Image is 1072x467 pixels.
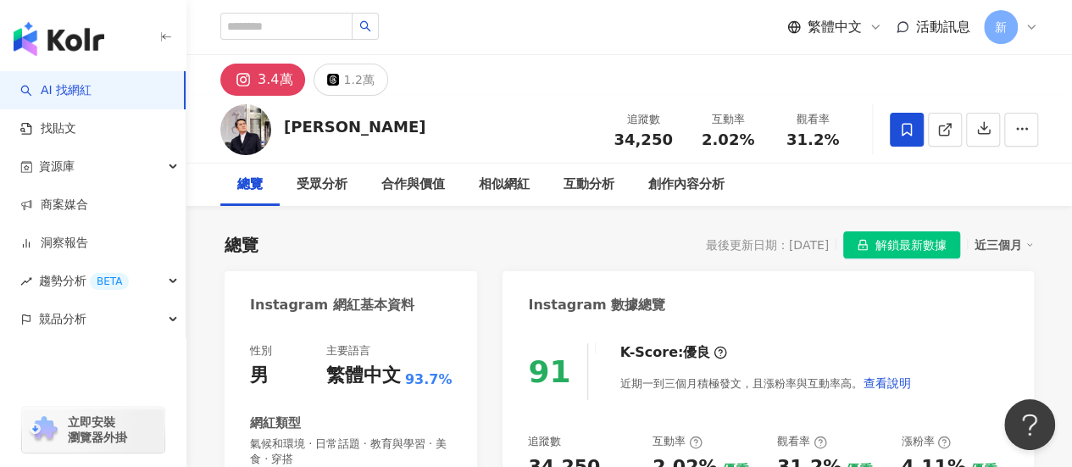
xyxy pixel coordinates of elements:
button: 3.4萬 [220,64,305,96]
span: 查看說明 [863,376,910,390]
div: 最後更新日期：[DATE] [706,238,829,252]
div: 觀看率 [777,434,827,449]
div: 相似網紅 [479,175,530,195]
img: logo [14,22,104,56]
a: 商案媒合 [20,197,88,214]
span: 立即安裝 瀏覽器外掛 [68,414,127,445]
span: lock [857,239,869,251]
div: 總覽 [237,175,263,195]
a: searchAI 找網紅 [20,82,92,99]
div: 互動率 [653,434,703,449]
div: [PERSON_NAME] [284,116,425,137]
div: BETA [90,273,129,290]
span: 新 [995,18,1007,36]
div: 追蹤數 [611,111,675,128]
a: chrome extension立即安裝 瀏覽器外掛 [22,407,164,453]
span: search [359,20,371,32]
div: 繁體中文 [326,363,401,389]
span: 氣候和環境 · 日常話題 · 教育與學習 · 美食 · 穿搭 [250,436,452,467]
div: 創作內容分析 [648,175,725,195]
div: Instagram 網紅基本資料 [250,296,414,314]
div: 1.2萬 [343,68,374,92]
span: 34,250 [614,131,672,148]
div: 合作與價值 [381,175,445,195]
div: 近三個月 [975,234,1034,256]
span: 解鎖最新數據 [875,232,947,259]
div: 男 [250,363,269,389]
div: 3.4萬 [258,68,292,92]
button: 查看說明 [862,366,911,400]
span: 競品分析 [39,300,86,338]
button: 解鎖最新數據 [843,231,960,259]
a: 洞察報告 [20,235,88,252]
div: 網紅類型 [250,414,301,432]
div: 91 [528,354,570,389]
div: 互動分析 [564,175,614,195]
div: 追蹤數 [528,434,561,449]
span: rise [20,275,32,287]
span: 活動訊息 [916,19,970,35]
span: 繁體中文 [808,18,862,36]
button: 1.2萬 [314,64,387,96]
img: chrome extension [27,416,60,443]
div: 互動率 [696,111,760,128]
div: 漲粉率 [901,434,951,449]
div: 性別 [250,343,272,359]
div: 主要語言 [326,343,370,359]
div: 觀看率 [780,111,845,128]
div: 總覽 [225,233,258,257]
div: Instagram 數據總覽 [528,296,665,314]
span: 2.02% [702,131,754,148]
div: 近期一到三個月積極發文，且漲粉率與互動率高。 [619,366,911,400]
div: 優良 [683,343,710,362]
iframe: Help Scout Beacon - Open [1004,399,1055,450]
span: 93.7% [405,370,453,389]
span: 31.2% [786,131,839,148]
div: K-Score : [619,343,727,362]
span: 資源庫 [39,147,75,186]
a: 找貼文 [20,120,76,137]
img: KOL Avatar [220,104,271,155]
span: 趨勢分析 [39,262,129,300]
div: 受眾分析 [297,175,347,195]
